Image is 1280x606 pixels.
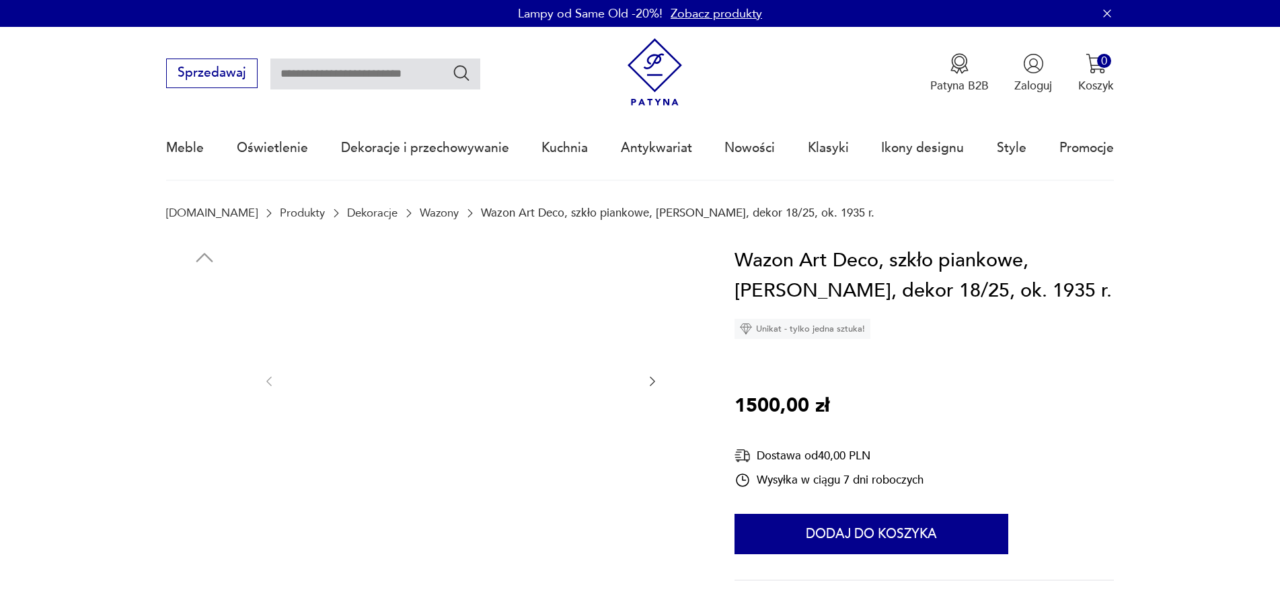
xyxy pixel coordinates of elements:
button: Dodaj do koszyka [735,514,1008,554]
a: Oświetlenie [237,117,308,179]
img: Patyna - sklep z meblami i dekoracjami vintage [621,38,689,106]
img: Ikona diamentu [740,323,752,335]
p: Wazon Art Deco, szkło piankowe, [PERSON_NAME], dekor 18/25, ok. 1935 r. [481,206,874,219]
a: Meble [166,117,204,179]
a: Zobacz produkty [671,5,762,22]
div: Dostawa od 40,00 PLN [735,447,924,464]
div: Wysyłka w ciągu 7 dni roboczych [735,472,924,488]
button: Sprzedawaj [166,59,257,88]
a: Style [997,117,1026,179]
p: 1500,00 zł [735,391,829,422]
img: Ikona medalu [949,53,970,74]
a: Dekoracje i przechowywanie [341,117,509,179]
a: Promocje [1059,117,1114,179]
div: Unikat - tylko jedna sztuka! [735,319,870,339]
a: Wazony [420,206,459,219]
a: Dekoracje [347,206,398,219]
a: [DOMAIN_NAME] [166,206,258,219]
div: 0 [1097,54,1111,68]
img: Zdjęcie produktu Wazon Art Deco, szkło piankowe, Johann Loetz Witwe, dekor 18/25, ok. 1935 r. [166,276,243,353]
img: Zdjęcie produktu Wazon Art Deco, szkło piankowe, Johann Loetz Witwe, dekor 18/25, ok. 1935 r. [293,245,630,515]
a: Klasyki [808,117,849,179]
img: Ikonka użytkownika [1023,53,1044,74]
img: Ikona dostawy [735,447,751,464]
p: Lampy od Same Old -20%! [518,5,663,22]
a: Kuchnia [541,117,588,179]
a: Sprzedawaj [166,69,257,79]
img: Zdjęcie produktu Wazon Art Deco, szkło piankowe, Johann Loetz Witwe, dekor 18/25, ok. 1935 r. [166,448,243,525]
img: Zdjęcie produktu Wazon Art Deco, szkło piankowe, Johann Loetz Witwe, dekor 18/25, ok. 1935 r. [166,362,243,439]
p: Koszyk [1078,78,1114,93]
button: 0Koszyk [1078,53,1114,93]
button: Patyna B2B [930,53,989,93]
img: Ikona koszyka [1086,53,1106,74]
a: Ikony designu [881,117,964,179]
button: Zaloguj [1014,53,1052,93]
h1: Wazon Art Deco, szkło piankowe, [PERSON_NAME], dekor 18/25, ok. 1935 r. [735,245,1113,307]
a: Antykwariat [621,117,692,179]
p: Zaloguj [1014,78,1052,93]
a: Produkty [280,206,325,219]
button: Szukaj [452,63,472,83]
p: Patyna B2B [930,78,989,93]
a: Ikona medaluPatyna B2B [930,53,989,93]
a: Nowości [724,117,775,179]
